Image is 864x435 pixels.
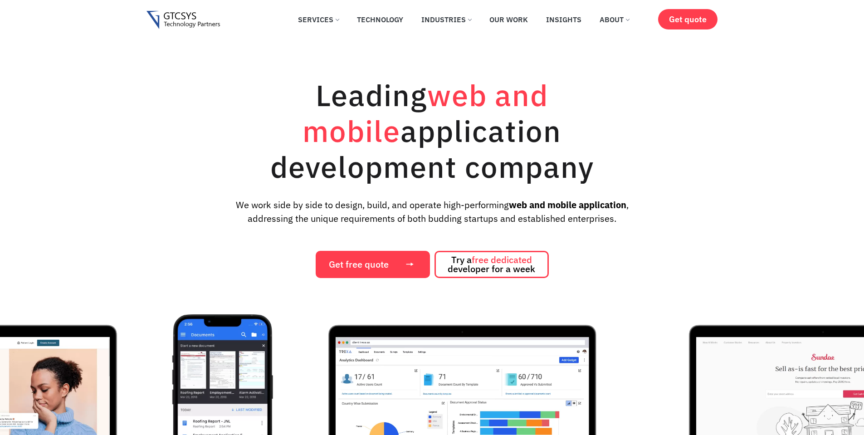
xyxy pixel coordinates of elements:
[669,15,707,24] span: Get quote
[291,10,346,29] a: Services
[220,198,643,225] p: We work side by side to design, build, and operate high-performing , addressing the unique requir...
[593,10,636,29] a: About
[228,77,636,185] h1: Leading application development company
[472,254,532,266] span: free dedicated
[434,251,549,278] a: Try afree dedicated developer for a week
[146,11,220,29] img: Gtcsys logo
[415,10,478,29] a: Industries
[509,199,626,211] strong: web and mobile application
[329,260,389,269] span: Get free quote
[539,10,588,29] a: Insights
[303,76,548,150] span: web and mobile
[350,10,410,29] a: Technology
[448,255,535,274] span: Try a developer for a week
[658,9,718,29] a: Get quote
[483,10,535,29] a: Our Work
[316,251,430,278] a: Get free quote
